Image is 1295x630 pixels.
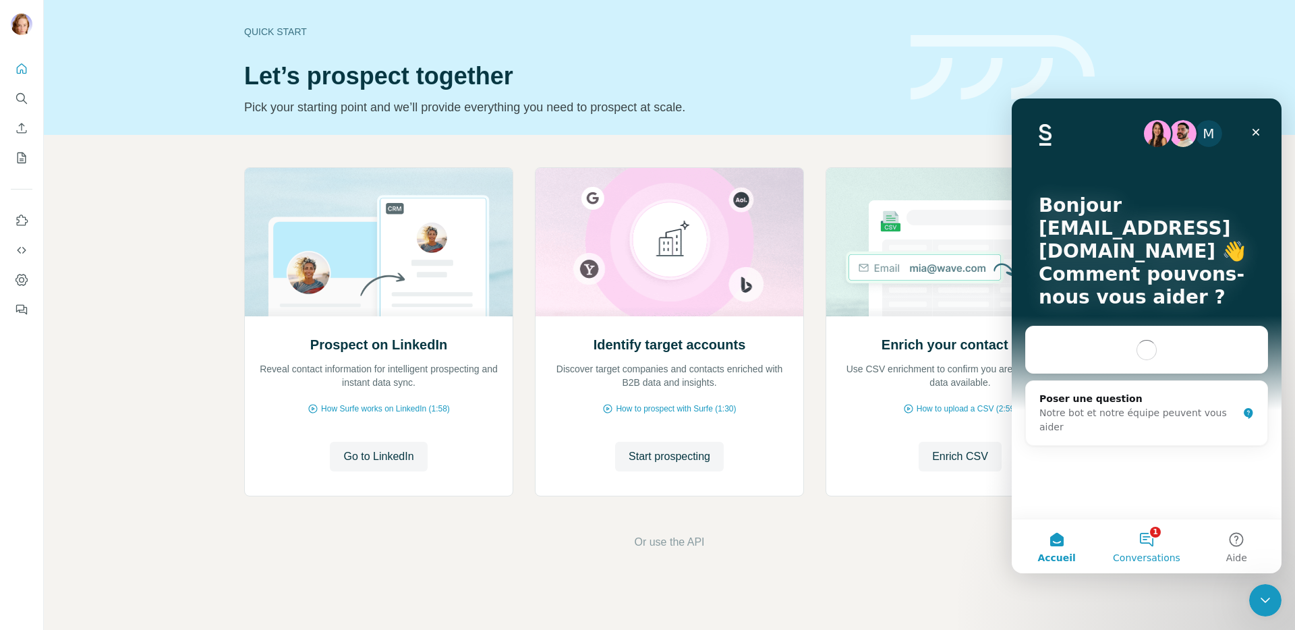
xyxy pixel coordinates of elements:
span: How to upload a CSV (2:59) [917,403,1017,415]
p: Reveal contact information for intelligent prospecting and instant data sync. [258,362,499,389]
p: Use CSV enrichment to confirm you are using the best data available. [840,362,1081,389]
button: Search [11,86,32,111]
button: Enrich CSV [11,116,32,140]
p: Pick your starting point and we’ll provide everything you need to prospect at scale. [244,98,894,117]
button: Quick start [11,57,32,81]
iframe: Intercom live chat [1012,98,1282,573]
iframe: Intercom live chat [1249,584,1282,617]
button: Enrich CSV [919,442,1002,471]
button: My lists [11,146,32,170]
button: Start prospecting [615,442,724,471]
img: Identify target accounts [535,168,804,316]
p: Discover target companies and contacts enriched with B2B data and insights. [549,362,790,389]
span: Go to LinkedIn [343,449,413,465]
h2: Identify target accounts [594,335,746,354]
button: Feedback [11,297,32,322]
button: Dashboard [11,268,32,292]
button: Use Surfe API [11,238,32,262]
span: How Surfe works on LinkedIn (1:58) [321,403,450,415]
span: Start prospecting [629,449,710,465]
div: Quick start [244,25,894,38]
img: Avatar [11,13,32,35]
h2: Prospect on LinkedIn [310,335,447,354]
img: Prospect on LinkedIn [244,168,513,316]
img: banner [911,35,1095,101]
button: Go to LinkedIn [330,442,427,471]
h2: Enrich your contact lists [882,335,1039,354]
span: Enrich CSV [932,449,988,465]
span: How to prospect with Surfe (1:30) [616,403,736,415]
button: Use Surfe on LinkedIn [11,208,32,233]
button: Or use the API [634,534,704,550]
img: Enrich your contact lists [826,168,1095,316]
h1: Let’s prospect together [244,63,894,90]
